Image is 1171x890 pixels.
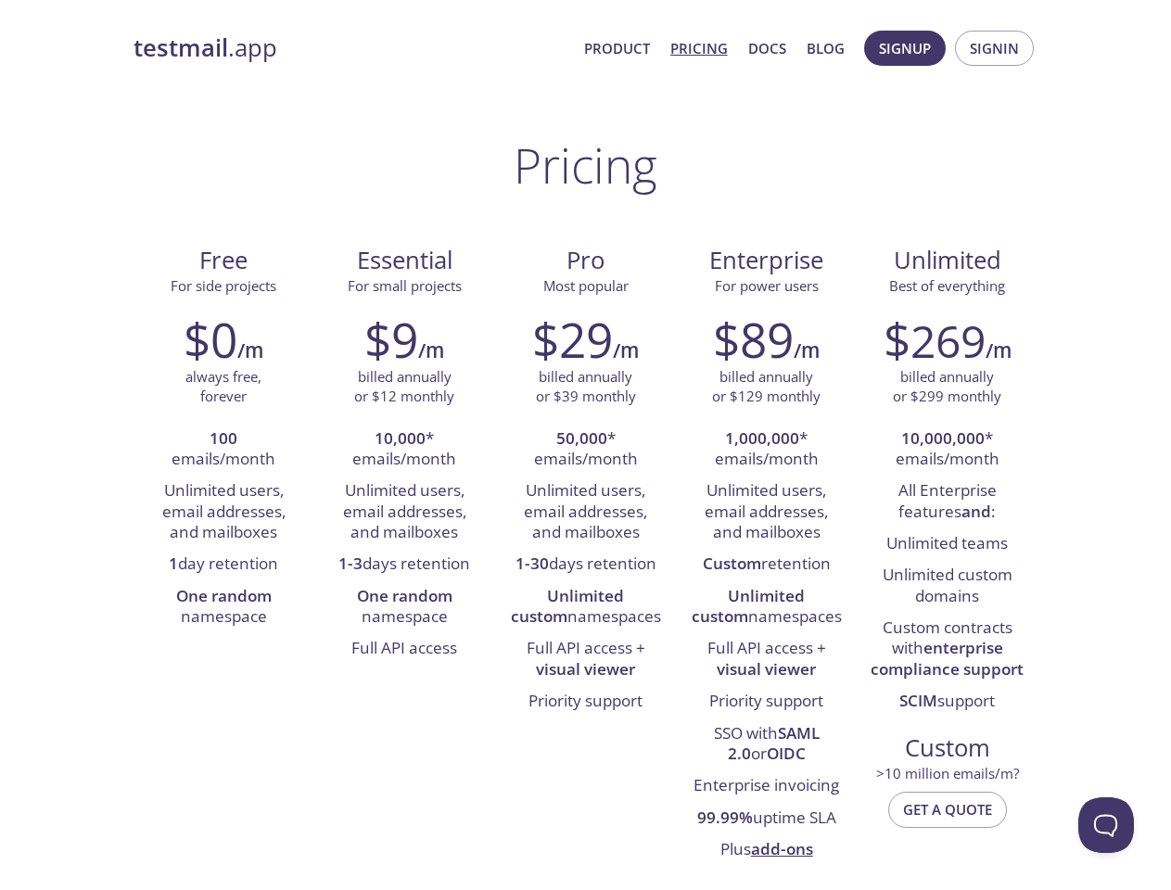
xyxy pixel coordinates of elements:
li: namespace [147,581,300,634]
span: > 10 million emails/m? [876,764,1019,782]
a: testmail.app [134,32,569,64]
li: Priority support [509,686,662,718]
h6: /m [794,335,820,366]
p: always free, forever [185,367,261,407]
span: Best of everything [889,276,1005,295]
h2: $0 [184,311,237,367]
a: Pricing [670,36,728,60]
strong: Custom [703,553,761,574]
li: Full API access + [509,633,662,686]
li: Unlimited users, email addresses, and mailboxes [147,476,300,549]
li: Full API access [328,633,481,665]
strong: and [961,501,991,522]
span: 269 [910,311,986,371]
span: Signup [879,36,931,60]
li: namespace [328,581,481,634]
h6: /m [237,335,263,366]
li: namespaces [509,581,662,634]
li: Custom contracts with [871,613,1024,686]
h2: $29 [532,311,613,367]
p: billed annually or $39 monthly [536,367,636,407]
li: Unlimited users, email addresses, and mailboxes [509,476,662,549]
span: Free [148,245,299,276]
button: Signin [955,31,1034,66]
li: * emails/month [871,424,1024,477]
li: uptime SLA [690,803,843,834]
span: Most popular [543,276,629,295]
strong: 10,000,000 [901,427,985,449]
span: For side projects [171,276,276,295]
h6: /m [613,335,639,366]
h6: /m [986,335,1012,366]
span: Enterprise [691,245,842,276]
span: Essential [329,245,480,276]
li: SSO with or [690,718,843,771]
p: billed annually or $299 monthly [893,367,1001,407]
a: add-ons [751,838,813,859]
span: For power users [715,276,819,295]
li: Unlimited custom domains [871,560,1024,613]
li: retention [690,549,843,580]
h2: $9 [364,311,418,367]
strong: visual viewer [536,658,635,680]
li: * emails/month [509,424,662,477]
span: Unlimited [894,244,1001,276]
a: Docs [748,36,786,60]
strong: 10,000 [375,427,426,449]
p: billed annually or $12 monthly [354,367,454,407]
strong: visual viewer [717,658,816,680]
li: namespaces [690,581,843,634]
strong: SCIM [899,690,937,711]
a: Product [584,36,650,60]
strong: 1-30 [515,553,549,574]
li: Enterprise invoicing [690,770,843,802]
li: support [871,686,1024,718]
a: Blog [807,36,845,60]
strong: 1,000,000 [725,427,799,449]
li: day retention [147,549,300,580]
h1: Pricing [514,137,657,193]
strong: One random [357,585,452,606]
li: All Enterprise features : [871,476,1024,528]
li: days retention [509,549,662,580]
strong: 1 [169,553,178,574]
h2: $89 [713,311,794,367]
li: Full API access + [690,633,843,686]
h2: $ [884,311,986,367]
button: Signup [864,31,946,66]
li: Unlimited users, email addresses, and mailboxes [328,476,481,549]
li: * emails/month [328,424,481,477]
strong: testmail [134,32,228,64]
strong: Unlimited custom [692,585,806,627]
strong: 50,000 [556,427,607,449]
strong: Unlimited custom [511,585,625,627]
strong: 1-3 [338,553,363,574]
li: Plus [690,834,843,866]
iframe: Help Scout Beacon - Open [1078,797,1134,853]
li: Unlimited teams [871,528,1024,560]
p: billed annually or $129 monthly [712,367,821,407]
strong: enterprise compliance support [871,637,1024,679]
li: Unlimited users, email addresses, and mailboxes [690,476,843,549]
span: Signin [970,36,1019,60]
span: Pro [510,245,661,276]
li: days retention [328,549,481,580]
strong: SAML 2.0 [728,722,820,764]
span: For small projects [348,276,462,295]
strong: 100 [210,427,237,449]
strong: OIDC [767,743,806,764]
span: Custom [872,732,1023,764]
strong: 99.99% [697,807,753,828]
button: Get a quote [888,792,1007,827]
span: Get a quote [903,797,992,821]
li: Priority support [690,686,843,718]
h6: /m [418,335,444,366]
li: emails/month [147,424,300,477]
strong: One random [176,585,272,606]
li: * emails/month [690,424,843,477]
